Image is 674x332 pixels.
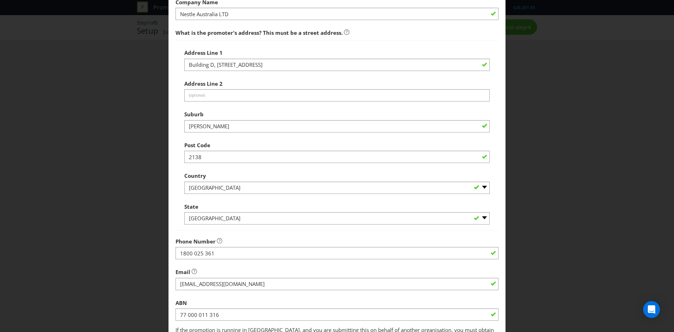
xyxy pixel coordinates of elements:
span: What is the promoter's address? This must be a street address. [176,29,343,36]
span: Address Line 2 [184,80,223,87]
input: e.g. 03 1234 9876 [176,247,498,259]
span: Phone Number [176,238,216,245]
span: Suburb [184,111,204,118]
span: Country [184,172,206,179]
input: e.g. 3000 [184,151,490,163]
input: e.g. Melbourne [184,120,490,132]
span: Post Code [184,142,210,149]
span: ABN [176,299,187,306]
span: Address Line 1 [184,49,223,56]
span: Email [176,268,190,275]
div: Open Intercom Messenger [643,301,660,318]
span: State [184,203,198,210]
input: e.g. Company Name [176,8,498,20]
